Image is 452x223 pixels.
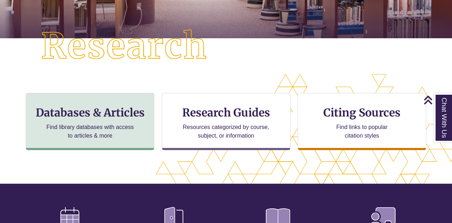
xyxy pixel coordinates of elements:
[44,123,137,140] p: Find library databases with access to articles & more
[327,123,397,140] p: Find links to popular citation styles
[318,106,406,119] h3: Citing Sources
[26,93,154,150] a: Databases & Articles Find library databases with access to articles & more
[423,95,450,105] a: Back to Top
[32,106,148,119] h3: Databases & Articles
[298,93,426,150] a: Citing Sources Find links to popular citation styles
[162,93,290,150] a: Research Guides Resources categorized by course, subject, or information
[179,123,273,140] p: Resources categorized by course, subject, or information
[23,11,226,82] img: Research
[168,106,284,119] h3: Research Guides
